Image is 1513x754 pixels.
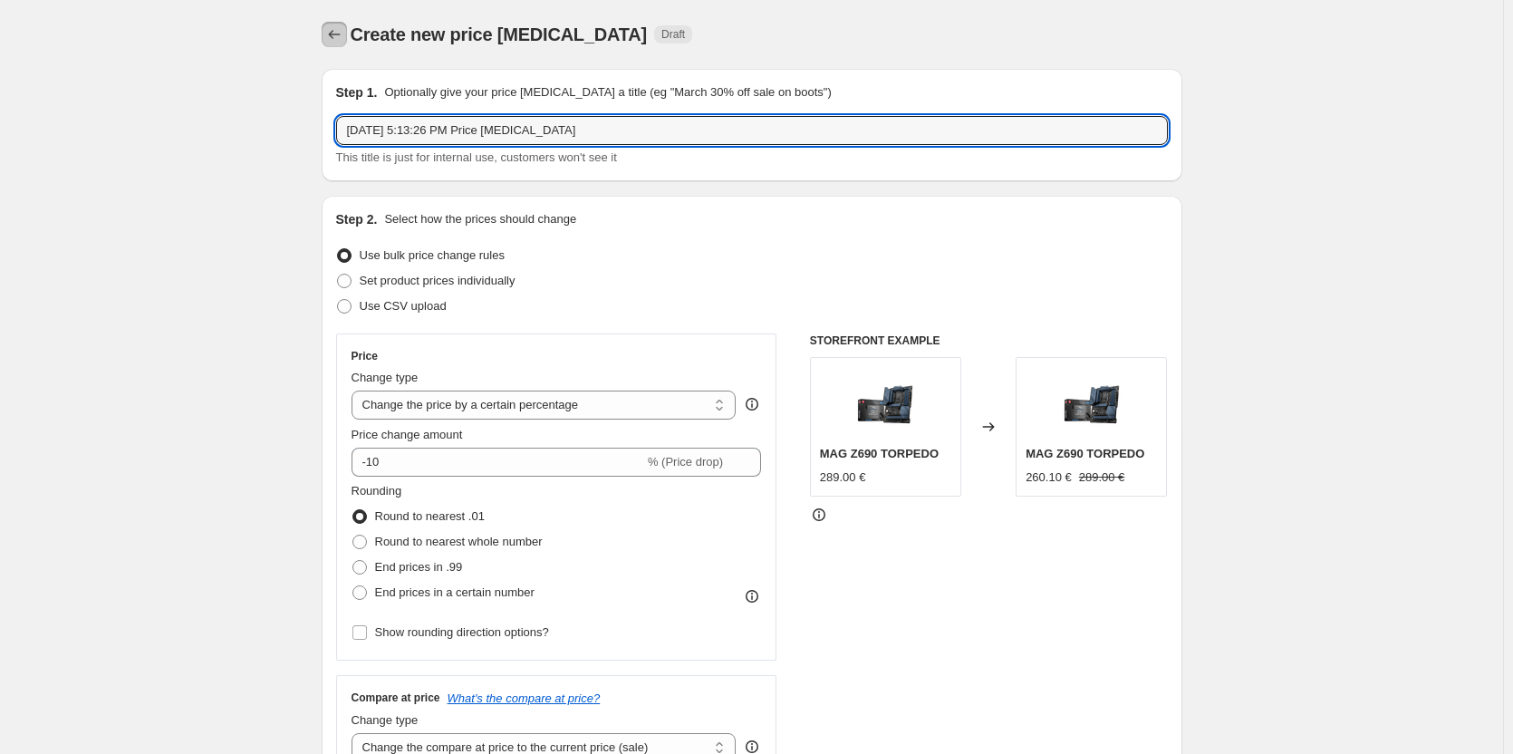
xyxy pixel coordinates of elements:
input: 30% off holiday sale [336,116,1168,145]
img: MAG-Z690-TORPEDO_80x.png [849,367,921,440]
span: Rounding [352,484,402,498]
button: Price change jobs [322,22,347,47]
span: Change type [352,371,419,384]
span: Set product prices individually [360,274,516,287]
span: End prices in .99 [375,560,463,574]
div: help [743,395,761,413]
p: Optionally give your price [MEDICAL_DATA] a title (eg "March 30% off sale on boots") [384,83,831,101]
button: What's the compare at price? [448,691,601,705]
h3: Compare at price [352,691,440,705]
h6: STOREFRONT EXAMPLE [810,333,1168,348]
span: Change type [352,713,419,727]
h2: Step 1. [336,83,378,101]
span: Show rounding direction options? [375,625,549,639]
input: -15 [352,448,644,477]
span: Use CSV upload [360,299,447,313]
span: MAG Z690 TORPEDO [820,447,939,460]
strike: 289.00 € [1079,469,1125,487]
span: This title is just for internal use, customers won't see it [336,150,617,164]
h3: Price [352,349,378,363]
p: Select how the prices should change [384,210,576,228]
div: 289.00 € [820,469,866,487]
h2: Step 2. [336,210,378,228]
span: % (Price drop) [648,455,723,469]
span: Price change amount [352,428,463,441]
div: 260.10 € [1026,469,1072,487]
span: Draft [661,27,685,42]
span: Use bulk price change rules [360,248,505,262]
span: Create new price [MEDICAL_DATA] [351,24,648,44]
span: Round to nearest whole number [375,535,543,548]
img: MAG-Z690-TORPEDO_80x.png [1055,367,1128,440]
span: MAG Z690 TORPEDO [1026,447,1144,460]
span: Round to nearest .01 [375,509,485,523]
span: End prices in a certain number [375,585,535,599]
